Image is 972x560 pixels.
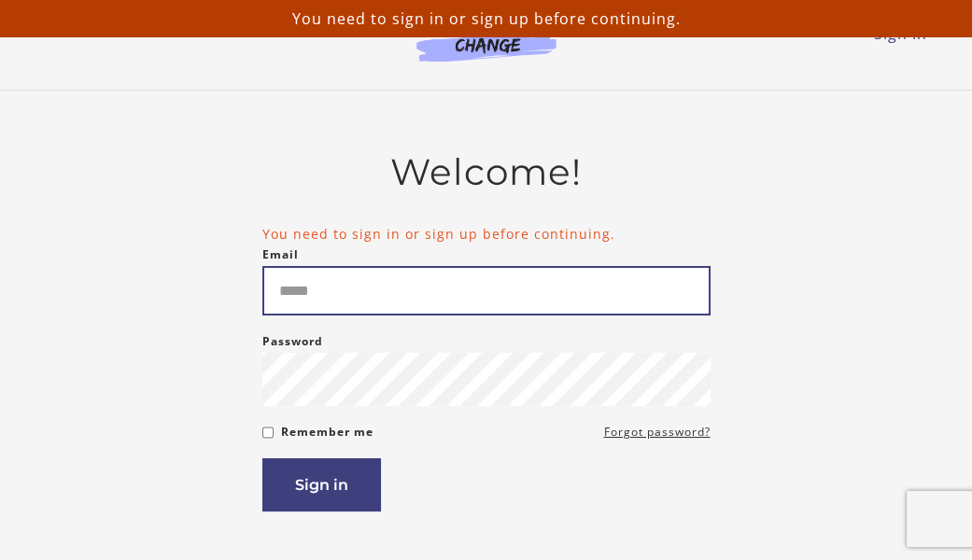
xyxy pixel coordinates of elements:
button: Sign in [262,458,381,511]
label: Password [262,330,323,353]
label: Email [262,244,299,266]
img: Agents of Change Logo [397,19,576,62]
p: You need to sign in or sign up before continuing. [7,7,965,30]
label: Remember me [281,421,373,443]
a: Forgot password? [604,421,711,443]
li: You need to sign in or sign up before continuing. [262,224,711,244]
h2: Welcome! [262,150,711,194]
